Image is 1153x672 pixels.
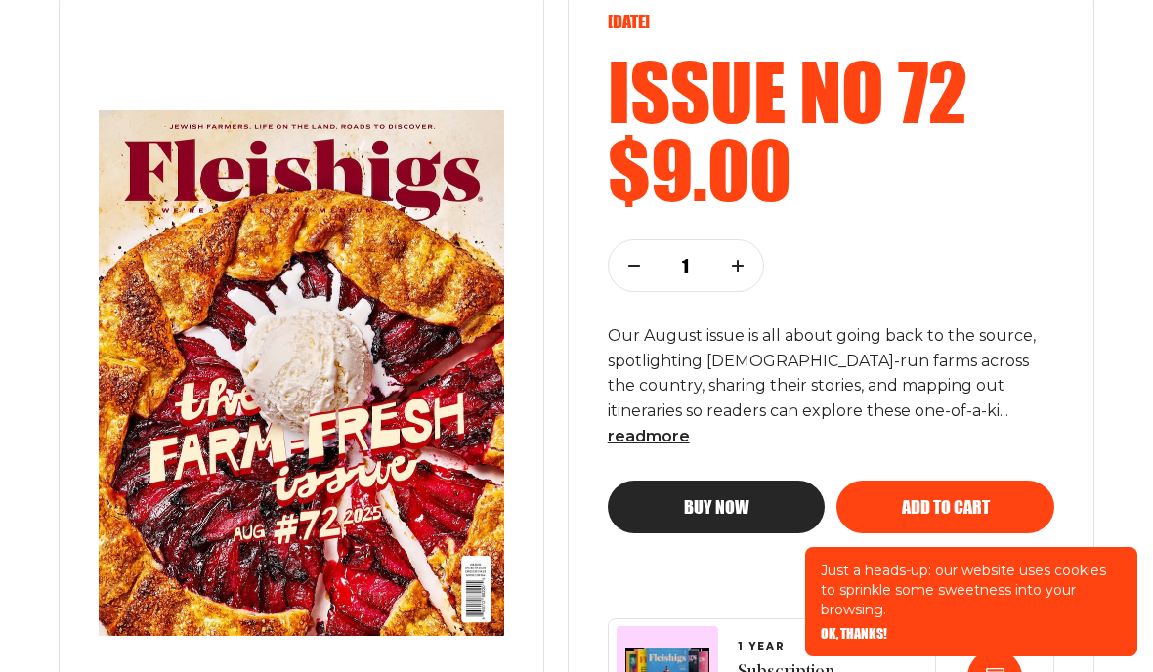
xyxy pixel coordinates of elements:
span: Buy now [684,498,749,516]
button: OK, THANKS! [821,627,887,641]
p: [DATE] [608,11,1054,32]
p: 1 [673,255,699,276]
span: read more [608,427,690,445]
button: Buy now [608,481,826,533]
p: Our August issue is all about going back to the source, spotlighting [DEMOGRAPHIC_DATA]-run farms... [608,323,1054,450]
p: Just a heads-up: our website uses cookies to sprinkle some sweetness into your browsing. [821,561,1122,619]
h2: Issue no 72 [608,52,1054,130]
h2: $9.00 [608,130,1054,208]
span: 1 YEAR [738,641,834,652]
